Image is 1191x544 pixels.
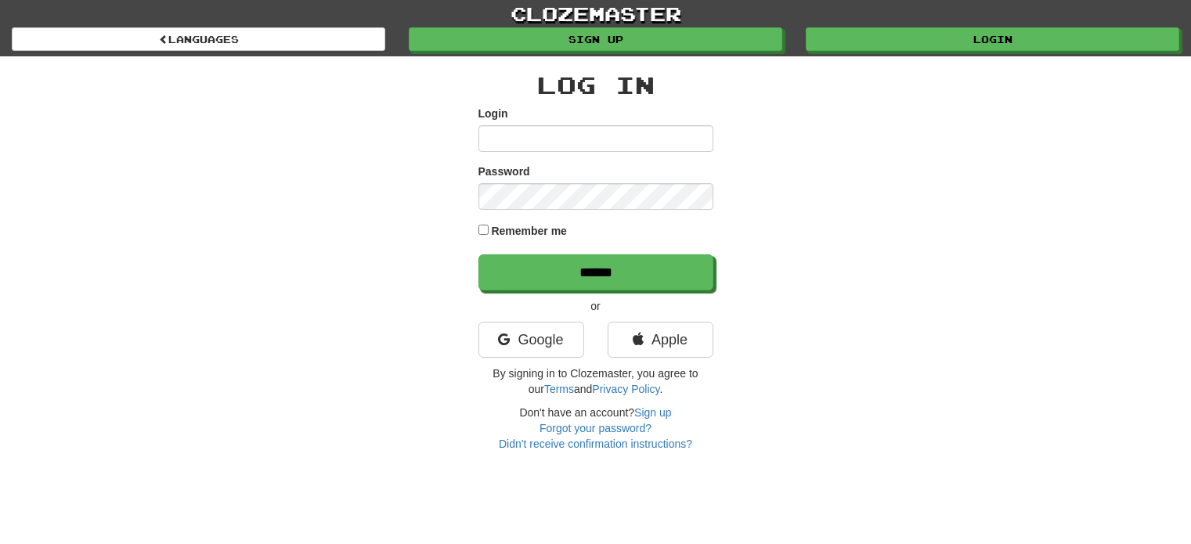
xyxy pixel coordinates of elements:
a: Didn't receive confirmation instructions? [499,438,692,450]
a: Google [478,322,584,358]
a: Terms [544,383,574,395]
label: Remember me [491,223,567,239]
p: or [478,298,713,314]
a: Forgot your password? [540,422,651,434]
a: Sign up [409,27,782,51]
label: Password [478,164,530,179]
a: Login [806,27,1179,51]
a: Languages [12,27,385,51]
a: Privacy Policy [592,383,659,395]
a: Apple [608,322,713,358]
label: Login [478,106,508,121]
div: Don't have an account? [478,405,713,452]
p: By signing in to Clozemaster, you agree to our and . [478,366,713,397]
h2: Log In [478,72,713,98]
a: Sign up [634,406,671,419]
